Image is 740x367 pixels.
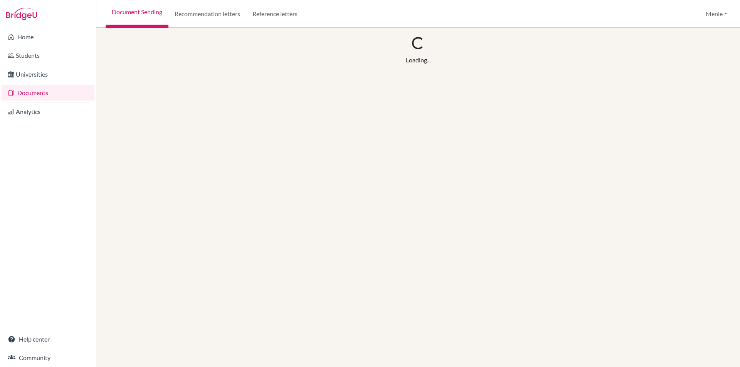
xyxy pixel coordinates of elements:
a: Analytics [2,104,94,119]
button: Menie [702,7,731,21]
a: Community [2,350,94,365]
img: Bridge-U [6,8,37,20]
a: Documents [2,85,94,101]
a: Universities [2,67,94,82]
div: Loading... [406,55,431,65]
a: Students [2,48,94,63]
a: Help center [2,332,94,347]
a: Home [2,29,94,45]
